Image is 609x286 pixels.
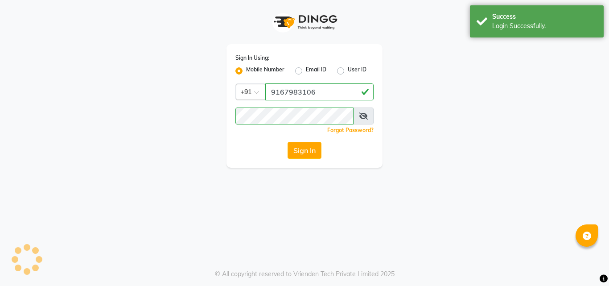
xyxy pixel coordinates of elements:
label: Sign In Using: [235,54,269,62]
label: Mobile Number [246,66,284,76]
button: Sign In [288,142,321,159]
iframe: chat widget [572,250,600,277]
label: Email ID [306,66,326,76]
div: Success [492,12,597,21]
label: User ID [348,66,366,76]
div: Login Successfully. [492,21,597,31]
input: Username [235,108,354,124]
a: Forgot Password? [327,127,374,133]
input: Username [265,83,374,100]
img: logo1.svg [269,9,340,35]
